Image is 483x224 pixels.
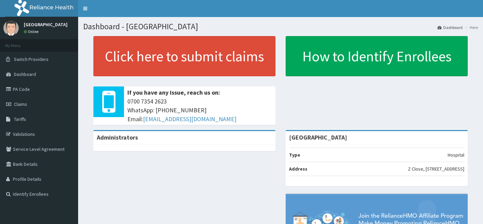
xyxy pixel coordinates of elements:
a: How to Identify Enrollees [286,36,468,76]
a: Dashboard [437,25,463,30]
a: Click here to submit claims [93,36,275,76]
p: Z Close, [STREET_ADDRESS] [408,165,464,172]
span: Tariffs [14,116,26,122]
span: 0700 7354 2623 WhatsApp: [PHONE_NUMBER] Email: [127,97,272,123]
li: Here [463,25,478,30]
p: [GEOGRAPHIC_DATA] [24,22,68,27]
p: Hospital [448,151,464,158]
a: Online [24,29,40,34]
span: Claims [14,101,27,107]
b: Administrators [97,133,138,141]
strong: [GEOGRAPHIC_DATA] [289,133,347,141]
h1: Dashboard - [GEOGRAPHIC_DATA] [83,22,478,31]
a: [EMAIL_ADDRESS][DOMAIN_NAME] [143,115,236,123]
b: Type [289,152,300,158]
span: Dashboard [14,71,36,77]
span: Switch Providers [14,56,49,62]
b: If you have any issue, reach us on: [127,89,220,96]
b: Address [289,166,307,172]
img: User Image [3,20,19,36]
